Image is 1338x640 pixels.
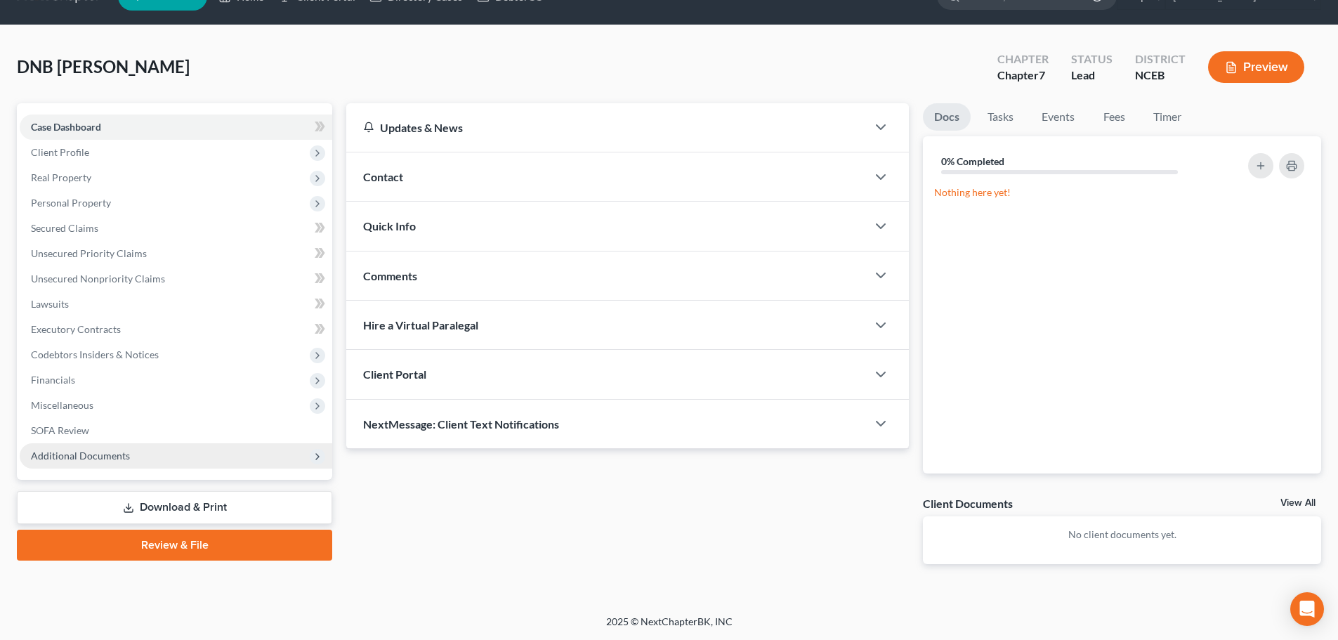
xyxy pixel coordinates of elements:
a: Secured Claims [20,216,332,241]
div: District [1135,51,1186,67]
div: Lead [1071,67,1113,84]
div: Open Intercom Messenger [1290,592,1324,626]
strong: 0% Completed [941,155,1004,167]
a: View All [1280,498,1316,508]
span: Client Profile [31,146,89,158]
span: Hire a Virtual Paralegal [363,318,478,332]
span: Unsecured Nonpriority Claims [31,273,165,285]
span: Client Portal [363,367,426,381]
span: Real Property [31,171,91,183]
span: Contact [363,170,403,183]
span: Unsecured Priority Claims [31,247,147,259]
span: Financials [31,374,75,386]
a: Lawsuits [20,292,332,317]
div: Chapter [997,51,1049,67]
button: Preview [1208,51,1304,83]
p: No client documents yet. [934,528,1310,542]
a: Review & File [17,530,332,561]
a: Tasks [976,103,1025,131]
span: Case Dashboard [31,121,101,133]
span: Executory Contracts [31,323,121,335]
a: Case Dashboard [20,115,332,140]
span: Lawsuits [31,298,69,310]
span: Codebtors Insiders & Notices [31,348,159,360]
span: Personal Property [31,197,111,209]
span: 7 [1039,68,1045,81]
span: Additional Documents [31,450,130,462]
a: Unsecured Nonpriority Claims [20,266,332,292]
span: NextMessage: Client Text Notifications [363,417,559,431]
div: Status [1071,51,1113,67]
span: Comments [363,269,417,282]
div: Updates & News [363,120,850,135]
div: NCEB [1135,67,1186,84]
a: Executory Contracts [20,317,332,342]
a: SOFA Review [20,418,332,443]
a: Timer [1142,103,1193,131]
span: DNB [PERSON_NAME] [17,56,190,77]
a: Docs [923,103,971,131]
span: Quick Info [363,219,416,233]
div: Chapter [997,67,1049,84]
a: Download & Print [17,491,332,524]
a: Unsecured Priority Claims [20,241,332,266]
a: Fees [1091,103,1136,131]
div: Client Documents [923,496,1013,511]
a: Events [1030,103,1086,131]
span: Miscellaneous [31,399,93,411]
span: Secured Claims [31,222,98,234]
p: Nothing here yet! [934,185,1310,200]
div: 2025 © NextChapterBK, INC [269,615,1070,640]
span: SOFA Review [31,424,89,436]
